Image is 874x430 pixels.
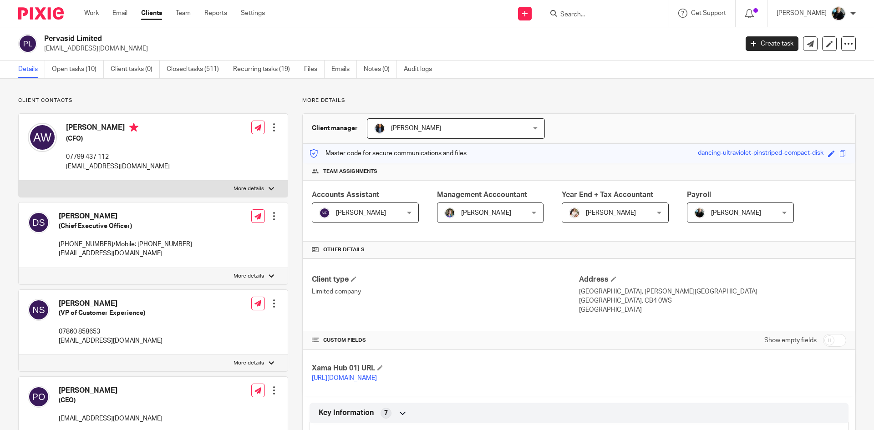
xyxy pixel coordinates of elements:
[312,275,579,284] h4: Client type
[312,337,579,344] h4: CUSTOM FIELDS
[59,249,192,258] p: [EMAIL_ADDRESS][DOMAIN_NAME]
[323,168,377,175] span: Team assignments
[141,9,162,18] a: Clients
[579,275,846,284] h4: Address
[694,207,705,218] img: nicky-partington.jpg
[302,97,856,104] p: More details
[461,210,511,216] span: [PERSON_NAME]
[304,61,325,78] a: Files
[698,148,823,159] div: dancing-ultraviolet-pinstriped-compact-disk
[52,61,104,78] a: Open tasks (10)
[746,36,798,51] a: Create task
[204,9,227,18] a: Reports
[404,61,439,78] a: Audit logs
[444,207,455,218] img: 1530183611242%20(1).jpg
[319,207,330,218] img: svg%3E
[18,34,37,53] img: svg%3E
[59,396,163,405] h5: (CEO)
[312,375,377,381] a: [URL][DOMAIN_NAME]
[44,34,595,44] h2: Pervasid Limited
[233,61,297,78] a: Recurring tasks (19)
[312,287,579,296] p: Limited company
[234,273,264,280] p: More details
[66,123,170,134] h4: [PERSON_NAME]
[777,9,827,18] p: [PERSON_NAME]
[28,212,50,233] img: svg%3E
[18,61,45,78] a: Details
[59,309,163,318] h5: (VP of Customer Experience)
[312,191,379,198] span: Accounts Assistant
[364,61,397,78] a: Notes (0)
[391,125,441,132] span: [PERSON_NAME]
[112,9,127,18] a: Email
[559,11,641,19] input: Search
[764,336,817,345] label: Show empty fields
[569,207,580,218] img: Kayleigh%20Henson.jpeg
[59,222,192,231] h5: (Chief Executive Officer)
[59,386,163,395] h4: [PERSON_NAME]
[310,149,467,158] p: Master code for secure communications and files
[59,414,163,423] p: [EMAIL_ADDRESS][DOMAIN_NAME]
[28,386,50,408] img: svg%3E
[384,409,388,418] span: 7
[241,9,265,18] a: Settings
[28,123,57,152] img: svg%3E
[374,123,385,134] img: martin-hickman.jpg
[18,7,64,20] img: Pixie
[319,408,374,418] span: Key Information
[336,210,386,216] span: [PERSON_NAME]
[562,191,653,198] span: Year End + Tax Accountant
[176,9,191,18] a: Team
[129,123,138,132] i: Primary
[831,6,846,21] img: nicky-partington.jpg
[312,124,358,133] h3: Client manager
[66,152,170,162] p: 07799 437 112
[28,299,50,321] img: svg%3E
[66,134,170,143] h5: (CFO)
[84,9,99,18] a: Work
[59,240,192,249] p: [PHONE_NUMBER]/Mobile: [PHONE_NUMBER]
[66,162,170,171] p: [EMAIL_ADDRESS][DOMAIN_NAME]
[579,305,846,314] p: [GEOGRAPHIC_DATA]
[331,61,357,78] a: Emails
[18,97,288,104] p: Client contacts
[111,61,160,78] a: Client tasks (0)
[59,327,163,336] p: 07860 858653
[579,287,846,296] p: [GEOGRAPHIC_DATA], [PERSON_NAME][GEOGRAPHIC_DATA]
[579,296,846,305] p: [GEOGRAPHIC_DATA], CB4 0WS
[59,212,192,221] h4: [PERSON_NAME]
[44,44,732,53] p: [EMAIL_ADDRESS][DOMAIN_NAME]
[234,359,264,367] p: More details
[437,191,527,198] span: Management Acccountant
[167,61,226,78] a: Closed tasks (511)
[234,185,264,192] p: More details
[323,246,365,253] span: Other details
[59,299,163,309] h4: [PERSON_NAME]
[59,336,163,345] p: [EMAIL_ADDRESS][DOMAIN_NAME]
[687,191,711,198] span: Payroll
[312,364,579,373] h4: Xama Hub 01) URL
[691,10,726,16] span: Get Support
[711,210,761,216] span: [PERSON_NAME]
[586,210,636,216] span: [PERSON_NAME]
